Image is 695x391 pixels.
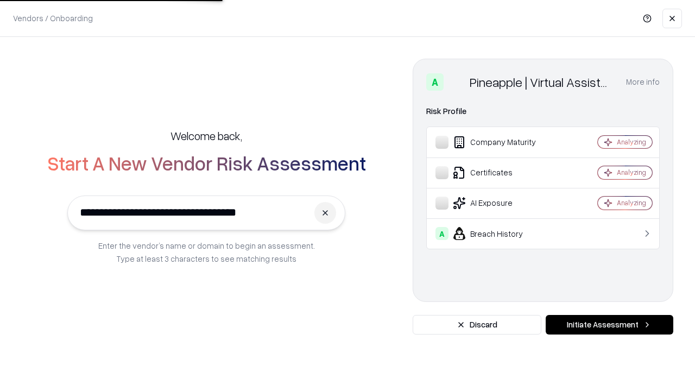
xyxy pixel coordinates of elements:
[170,128,242,143] h5: Welcome back,
[47,152,366,174] h2: Start A New Vendor Risk Assessment
[470,73,613,91] div: Pineapple | Virtual Assistant Agency
[435,227,448,240] div: A
[617,168,646,177] div: Analyzing
[435,227,565,240] div: Breach History
[98,239,315,265] p: Enter the vendor’s name or domain to begin an assessment. Type at least 3 characters to see match...
[435,197,565,210] div: AI Exposure
[435,166,565,179] div: Certificates
[448,73,465,91] img: Pineapple | Virtual Assistant Agency
[413,315,541,335] button: Discard
[435,136,565,149] div: Company Maturity
[617,137,646,147] div: Analyzing
[546,315,673,335] button: Initiate Assessment
[426,105,660,118] div: Risk Profile
[426,73,444,91] div: A
[626,72,660,92] button: More info
[13,12,93,24] p: Vendors / Onboarding
[617,198,646,207] div: Analyzing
